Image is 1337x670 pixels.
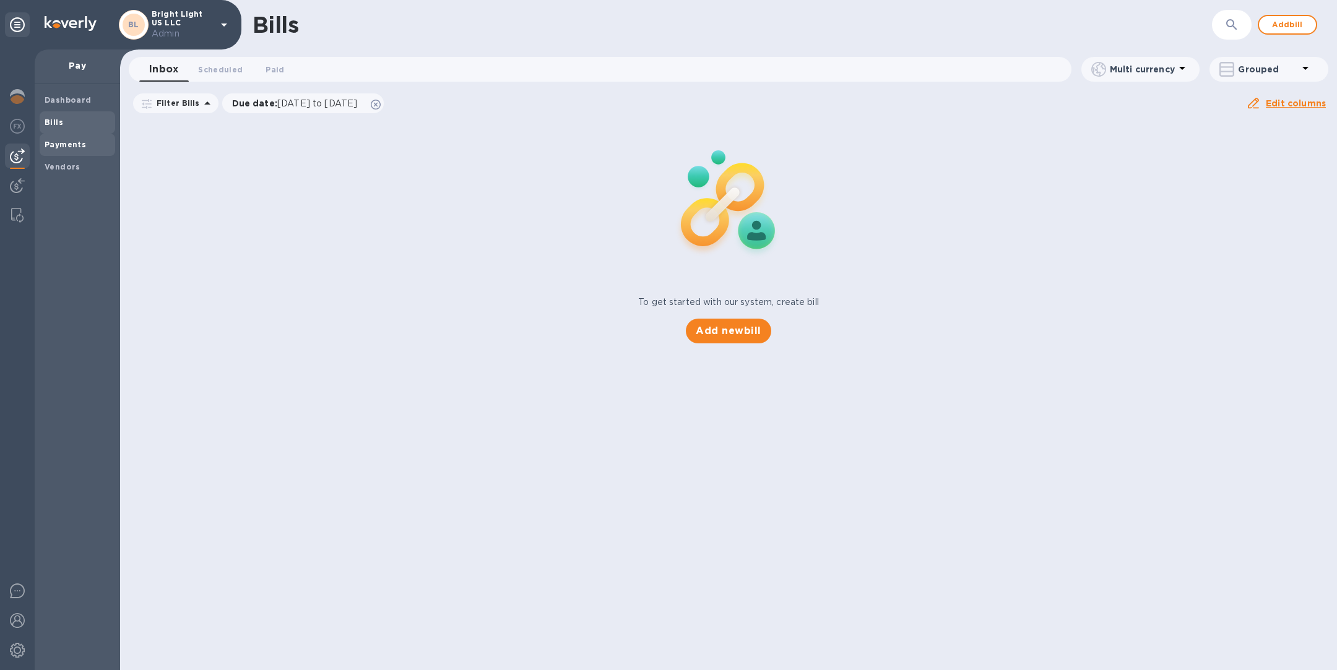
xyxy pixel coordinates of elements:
[686,319,771,343] button: Add newbill
[1269,17,1306,32] span: Add bill
[149,61,178,78] span: Inbox
[45,95,92,105] b: Dashboard
[152,27,214,40] p: Admin
[45,16,97,31] img: Logo
[222,93,384,113] div: Due date:[DATE] to [DATE]
[45,118,63,127] b: Bills
[128,20,139,29] b: BL
[232,97,364,110] p: Due date :
[1110,63,1175,75] p: Multi currency
[266,63,284,76] span: Paid
[152,10,214,40] p: Bright Light US LLC
[638,296,819,309] p: To get started with our system, create bill
[1258,15,1317,35] button: Addbill
[152,98,200,108] p: Filter Bills
[10,119,25,134] img: Foreign exchange
[1238,63,1298,75] p: Grouped
[1266,98,1326,108] u: Edit columns
[198,63,243,76] span: Scheduled
[45,59,110,72] p: Pay
[45,162,80,171] b: Vendors
[45,140,86,149] b: Payments
[5,12,30,37] div: Unpin categories
[253,12,298,38] h1: Bills
[696,324,761,338] span: Add new bill
[277,98,357,108] span: [DATE] to [DATE]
